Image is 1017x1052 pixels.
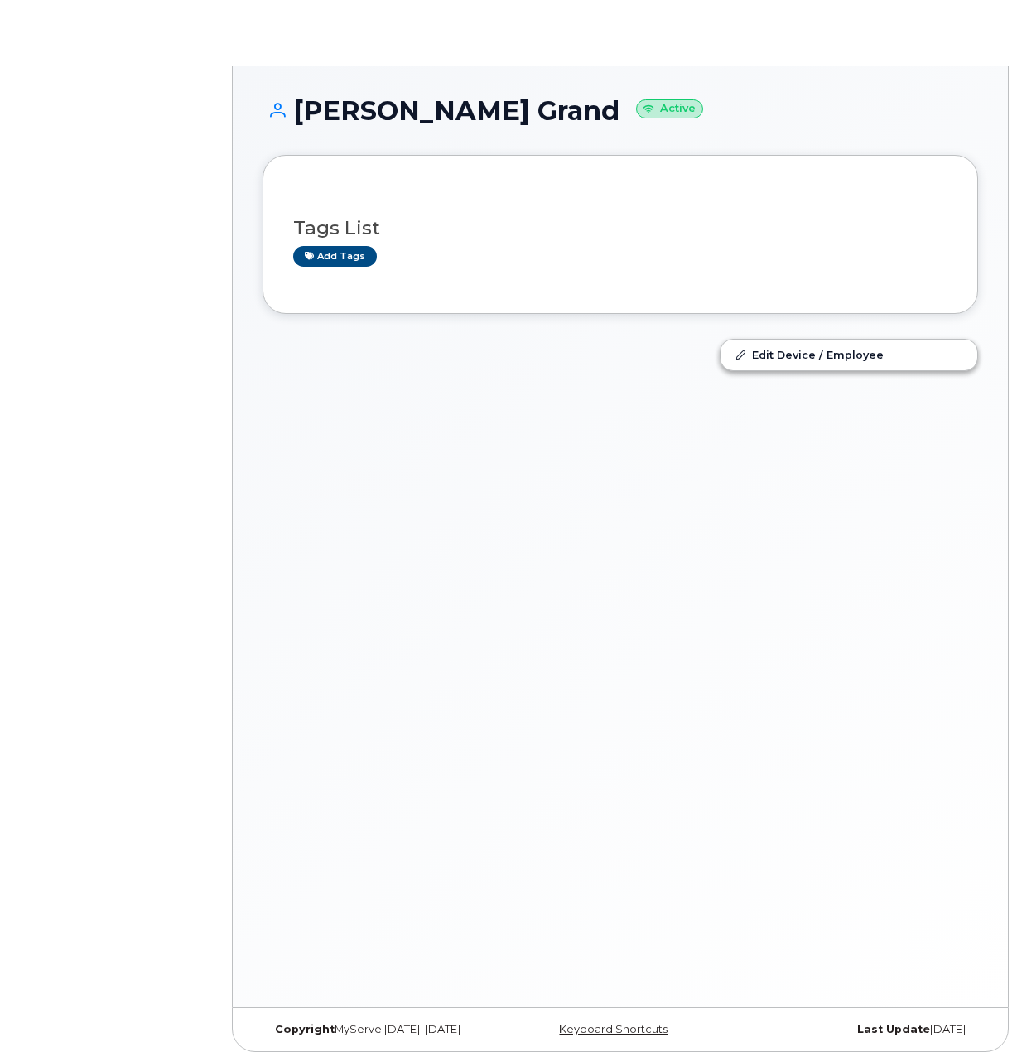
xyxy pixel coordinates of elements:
[559,1023,668,1035] a: Keyboard Shortcuts
[857,1023,930,1035] strong: Last Update
[293,246,377,267] a: Add tags
[293,218,947,239] h3: Tags List
[263,96,978,125] h1: [PERSON_NAME] Grand
[275,1023,335,1035] strong: Copyright
[636,99,703,118] small: Active
[721,340,977,369] a: Edit Device / Employee
[263,1023,501,1036] div: MyServe [DATE]–[DATE]
[740,1023,978,1036] div: [DATE]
